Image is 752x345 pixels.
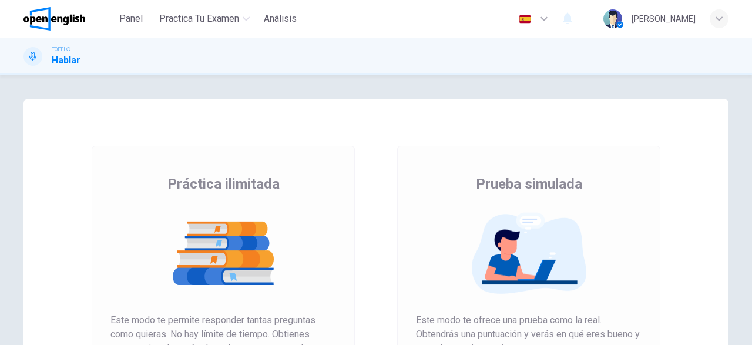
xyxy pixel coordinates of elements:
[603,9,622,28] img: Profile picture
[23,7,112,31] a: OpenEnglish logo
[632,12,696,26] div: [PERSON_NAME]
[264,12,297,26] span: Análisis
[259,8,301,29] button: Análisis
[119,12,143,26] span: Panel
[23,7,85,31] img: OpenEnglish logo
[52,45,70,53] span: TOEFL®
[167,175,280,193] span: Práctica ilimitada
[52,53,80,68] h1: Hablar
[159,12,239,26] span: Practica tu examen
[112,8,150,29] button: Panel
[155,8,254,29] button: Practica tu examen
[518,15,532,24] img: es
[476,175,582,193] span: Prueba simulada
